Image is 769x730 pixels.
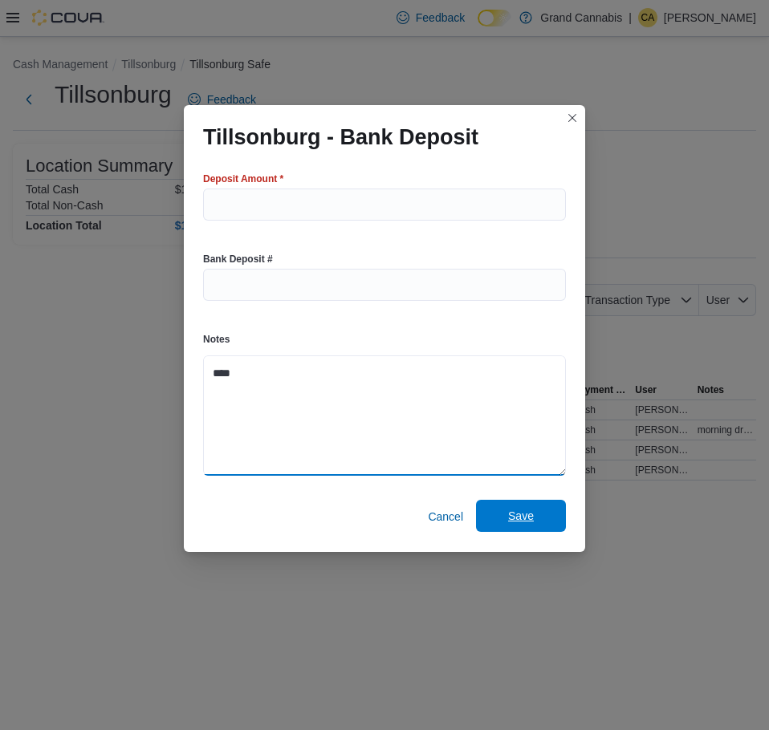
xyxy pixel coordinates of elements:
h1: Tillsonburg - Bank Deposit [203,124,478,150]
label: Notes [203,333,230,346]
span: Cancel [428,509,463,525]
label: Deposit Amount * [203,172,283,185]
button: Cancel [421,501,470,533]
label: Bank Deposit # [203,253,273,266]
span: Save [508,508,534,524]
button: Save [476,500,566,532]
button: Closes this modal window [563,108,582,128]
